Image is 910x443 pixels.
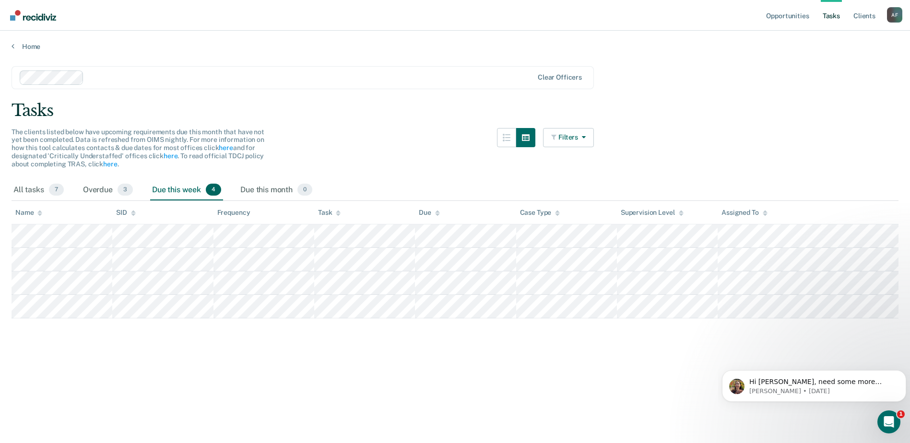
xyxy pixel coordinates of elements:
[12,101,898,120] div: Tasks
[164,152,177,160] a: here
[49,184,64,196] span: 7
[118,184,133,196] span: 3
[10,10,56,21] img: Recidiviz
[419,209,440,217] div: Due
[718,350,910,417] iframe: Intercom notifications message
[12,42,898,51] a: Home
[887,7,902,23] button: Profile dropdown button
[887,7,902,23] div: A F
[297,184,312,196] span: 0
[897,410,905,418] span: 1
[877,410,900,433] iframe: Intercom live chat
[12,128,264,168] span: The clients listed below have upcoming requirements due this month that have not yet been complet...
[238,180,314,201] div: Due this month0
[538,73,582,82] div: Clear officers
[206,184,221,196] span: 4
[543,128,594,147] button: Filters
[621,209,684,217] div: Supervision Level
[81,180,135,201] div: Overdue3
[520,209,560,217] div: Case Type
[31,28,164,74] span: Hi [PERSON_NAME], need some more context here there somewhere in [GEOGRAPHIC_DATA] that this is i...
[721,209,767,217] div: Assigned To
[150,180,223,201] div: Due this week4
[217,209,250,217] div: Frequency
[12,180,66,201] div: All tasks7
[219,144,233,152] a: here
[31,37,176,46] p: Message from Rajan, sent 4d ago
[318,209,341,217] div: Task
[15,209,42,217] div: Name
[116,209,136,217] div: SID
[103,160,117,168] a: here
